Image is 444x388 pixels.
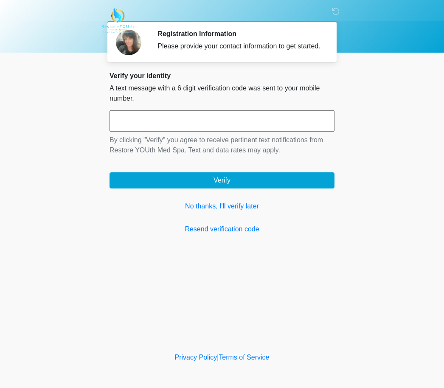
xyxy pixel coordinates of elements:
[110,172,334,188] button: Verify
[219,354,269,361] a: Terms of Service
[217,354,219,361] a: |
[116,30,141,55] img: Agent Avatar
[110,224,334,234] a: Resend verification code
[101,6,134,34] img: Restore YOUth Med Spa Logo
[110,83,334,104] p: A text message with a 6 digit verification code was sent to your mobile number.
[110,135,334,155] p: By clicking "Verify" you agree to receive pertinent text notifications from Restore YOUth Med Spa...
[110,72,334,80] h2: Verify your identity
[157,41,322,51] div: Please provide your contact information to get started.
[175,354,217,361] a: Privacy Policy
[110,201,334,211] a: No thanks, I'll verify later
